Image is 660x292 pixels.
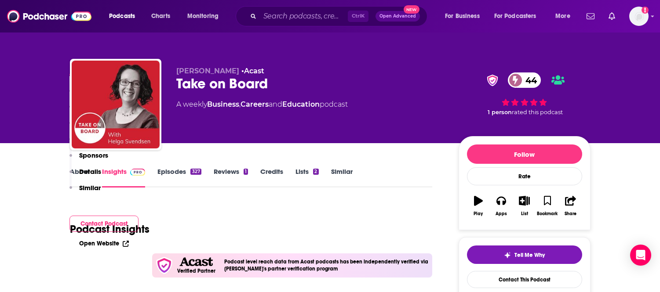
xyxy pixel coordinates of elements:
a: Contact This Podcast [467,271,582,288]
button: Similar [69,184,101,200]
img: verfied icon [156,257,173,274]
span: , [239,100,241,108]
button: tell me why sparkleTell Me Why [467,245,582,264]
span: Podcasts [109,10,135,22]
a: Charts [146,9,175,23]
button: open menu [439,9,491,23]
button: open menu [181,9,230,23]
div: 1 [244,169,248,175]
span: Open Advanced [379,14,416,18]
span: 44 [517,72,541,88]
input: Search podcasts, credits, & more... [260,9,348,23]
a: Education [282,100,320,108]
a: Reviews1 [214,167,248,187]
span: Ctrl K [348,11,368,22]
button: List [513,190,536,222]
div: 327 [190,169,201,175]
div: Play [474,211,483,216]
a: Acast [244,67,264,75]
a: Credits [260,167,283,187]
div: List [521,211,528,216]
img: Take on Board [72,61,160,148]
a: Lists2 [295,167,318,187]
a: Business [207,100,239,108]
span: • [241,67,264,75]
img: Podchaser - Follow, Share and Rate Podcasts [7,8,91,25]
div: Apps [496,211,507,216]
button: Apps [490,190,513,222]
span: Logged in as ABolliger [629,7,649,26]
button: Share [559,190,582,222]
button: Follow [467,144,582,164]
a: Show notifications dropdown [583,9,598,24]
span: More [555,10,570,22]
div: A weekly podcast [176,99,348,110]
span: 1 person [488,109,512,115]
button: open menu [103,9,146,23]
a: Open Website [79,240,129,247]
button: open menu [489,9,549,23]
div: Open Intercom Messenger [630,245,651,266]
button: Play [467,190,490,222]
button: Open AdvancedNew [376,11,420,22]
img: User Profile [629,7,649,26]
a: Careers [241,100,269,108]
a: Show notifications dropdown [605,9,619,24]
span: For Podcasters [494,10,536,22]
span: Tell Me Why [514,252,545,259]
h5: Verified Partner [177,268,215,274]
span: rated this podcast [512,109,563,115]
div: 2 [313,169,318,175]
a: 44 [508,72,541,88]
h4: Podcast level reach data from Acast podcasts has been independently verified via [PERSON_NAME]'s ... [224,259,429,272]
span: Charts [151,10,170,22]
img: verified Badge [484,75,501,86]
a: Episodes327 [157,167,201,187]
a: Similar [331,167,353,187]
p: Similar [79,184,101,192]
span: For Business [445,10,480,22]
div: verified Badge44 1 personrated this podcast [459,67,591,121]
span: and [269,100,282,108]
div: Search podcasts, credits, & more... [244,6,436,26]
div: Share [565,211,576,216]
button: Details [69,167,101,184]
img: tell me why sparkle [504,252,511,259]
span: Monitoring [187,10,219,22]
button: Contact Podcast [69,216,139,232]
div: Rate [467,167,582,185]
button: open menu [549,9,581,23]
span: [PERSON_NAME] [176,67,239,75]
button: Bookmark [536,190,559,222]
span: New [404,5,419,14]
div: Bookmark [537,211,558,216]
img: Acast [179,257,213,267]
button: Show profile menu [629,7,649,26]
svg: Add a profile image [642,7,649,14]
p: Details [79,167,101,176]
